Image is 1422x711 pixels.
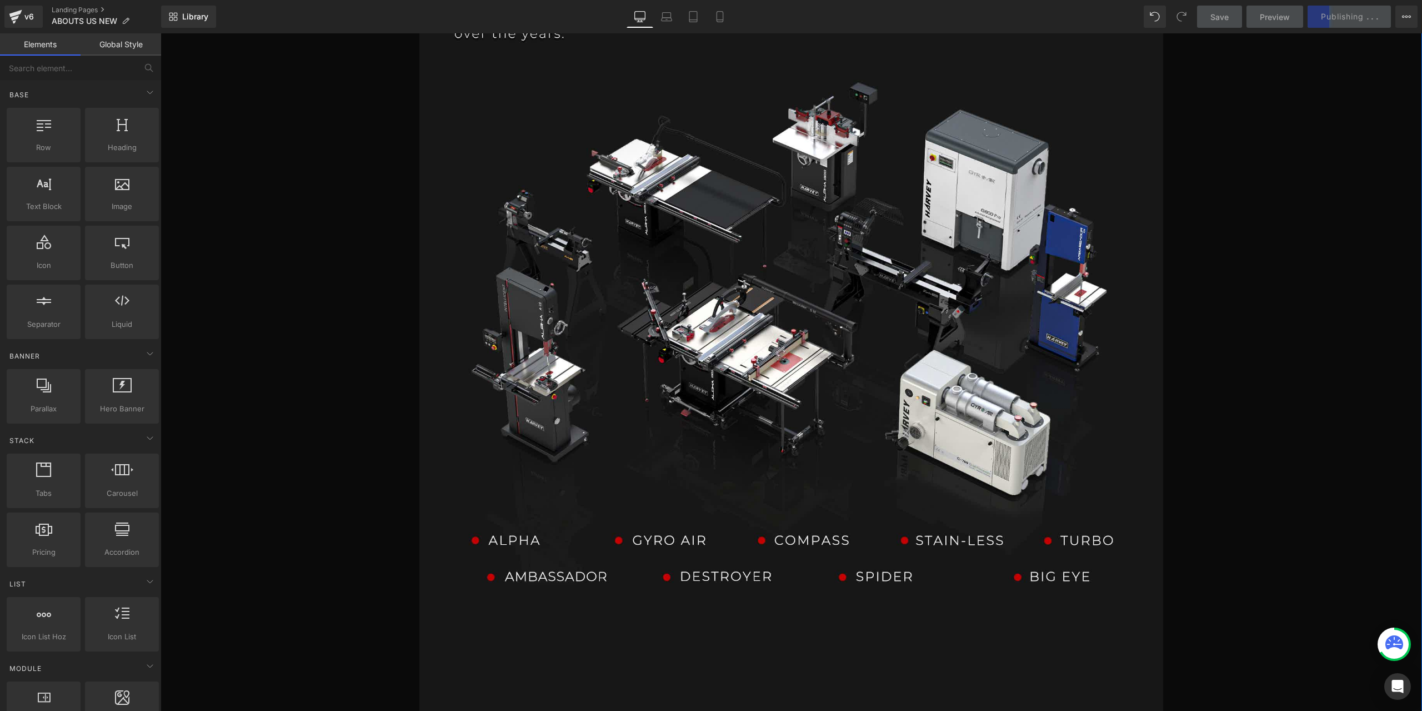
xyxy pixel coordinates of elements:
span: Icon List [88,631,156,643]
span: Icon [10,260,77,271]
a: New Library [161,6,216,28]
a: Laptop [653,6,680,28]
a: Preview [1246,6,1303,28]
span: Liquid [88,319,156,330]
span: Button [88,260,156,271]
span: Pricing [10,546,77,558]
span: Banner [8,351,41,361]
span: Preview [1260,11,1290,23]
span: Row [10,142,77,153]
a: Tablet [680,6,707,28]
button: Undo [1144,6,1166,28]
span: Hero Banner [88,403,156,415]
span: Tabs [10,488,77,499]
a: Mobile [707,6,733,28]
button: More [1395,6,1418,28]
span: Icon List Hoz [10,631,77,643]
div: v6 [22,9,36,24]
span: List [8,579,27,589]
a: Global Style [81,33,161,56]
span: Base [8,90,30,100]
button: Redo [1170,6,1193,28]
a: Landing Pages [52,6,161,14]
span: Stack [8,435,36,446]
span: Save [1210,11,1229,23]
div: Open Intercom Messenger [1384,673,1411,700]
span: Module [8,663,43,674]
span: Text Block [10,201,77,212]
span: Accordion [88,546,156,558]
a: Desktop [627,6,653,28]
span: Library [182,12,208,22]
span: ABOUTS US NEW [52,17,117,26]
span: Heading [88,142,156,153]
span: Image [88,201,156,212]
span: Parallax [10,403,77,415]
span: Carousel [88,488,156,499]
span: Separator [10,319,77,330]
a: v6 [4,6,43,28]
